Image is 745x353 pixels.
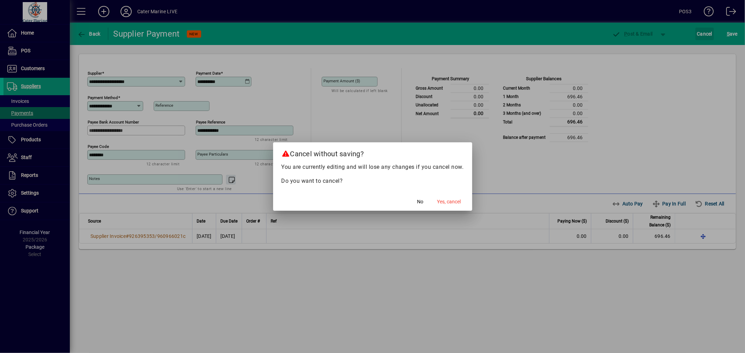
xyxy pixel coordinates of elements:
h2: Cancel without saving? [273,142,472,163]
span: Yes, cancel [437,198,461,205]
button: Yes, cancel [434,195,464,208]
p: You are currently editing and will lose any changes if you cancel now. [282,163,464,171]
button: No [409,195,432,208]
span: No [417,198,424,205]
p: Do you want to cancel? [282,177,464,185]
